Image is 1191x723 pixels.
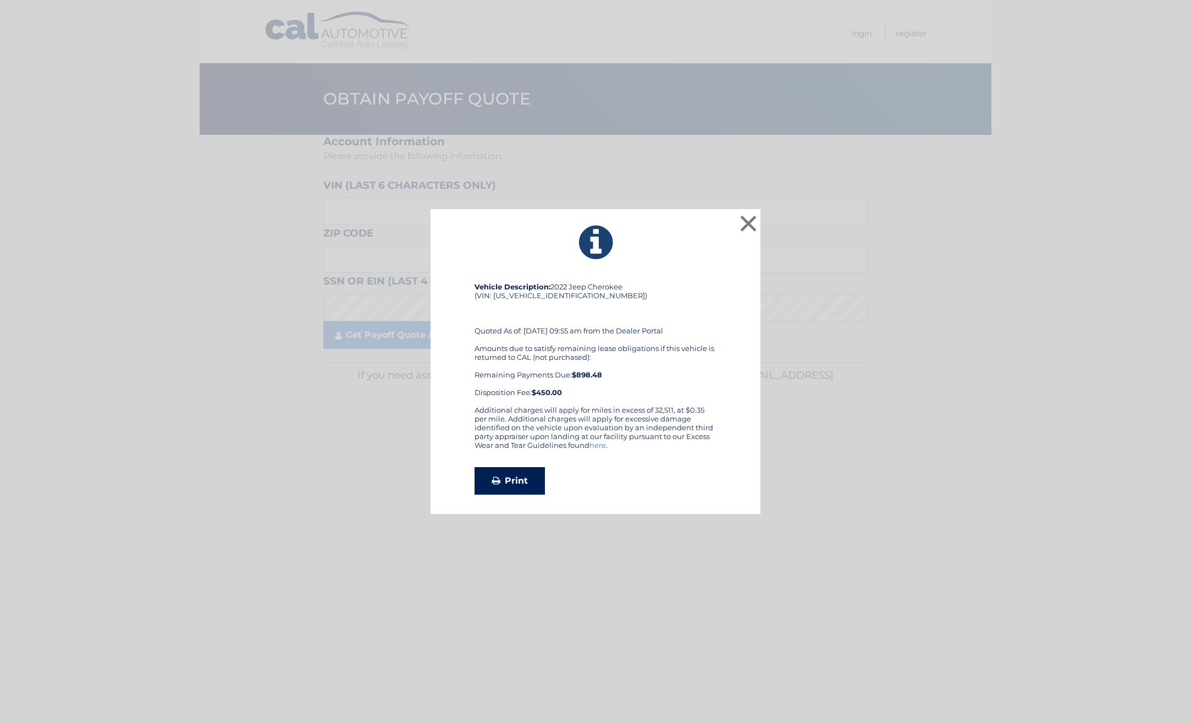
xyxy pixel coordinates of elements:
div: Amounts due to satisfy remaining lease obligations if this vehicle is returned to CAL (not purcha... [475,344,716,397]
div: Additional charges will apply for miles in excess of 32,511, at $0.35 per mile. Additional charge... [475,406,716,458]
strong: $450.00 [532,388,562,397]
a: here [589,441,606,450]
div: 2022 Jeep Cherokee (VIN: [US_VEHICLE_IDENTIFICATION_NUMBER]) Quoted As of: [DATE] 09:55 am from t... [475,282,716,406]
strong: Vehicle Description: [475,282,550,291]
a: Print [475,467,545,495]
button: × [737,212,759,234]
b: $898.48 [572,370,602,379]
